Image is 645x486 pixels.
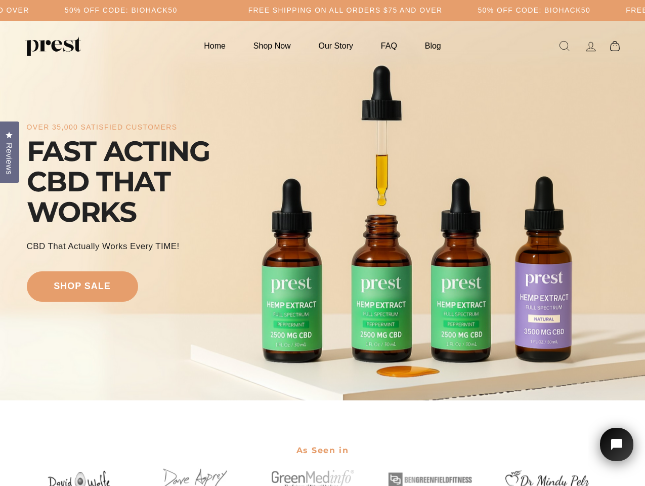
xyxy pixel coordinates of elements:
[412,36,454,56] a: Blog
[27,123,178,132] div: over 35,000 satisfied customers
[306,36,366,56] a: Our Story
[25,36,81,56] img: PREST ORGANICS
[248,6,443,15] h5: Free Shipping on all orders $75 and over
[27,240,180,253] div: CBD That Actually Works every TIME!
[588,415,645,486] iframe: Tidio Chat
[191,36,453,56] ul: Primary
[65,6,178,15] h5: 50% OFF CODE: BIOHACK50
[3,143,16,175] span: Reviews
[27,136,254,227] div: FAST ACTING CBD THAT WORKS
[241,36,304,56] a: Shop Now
[27,439,619,462] h2: As Seen in
[27,271,138,302] a: shop sale
[368,36,410,56] a: FAQ
[191,36,238,56] a: Home
[478,6,590,15] h5: 50% OFF CODE: BIOHACK50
